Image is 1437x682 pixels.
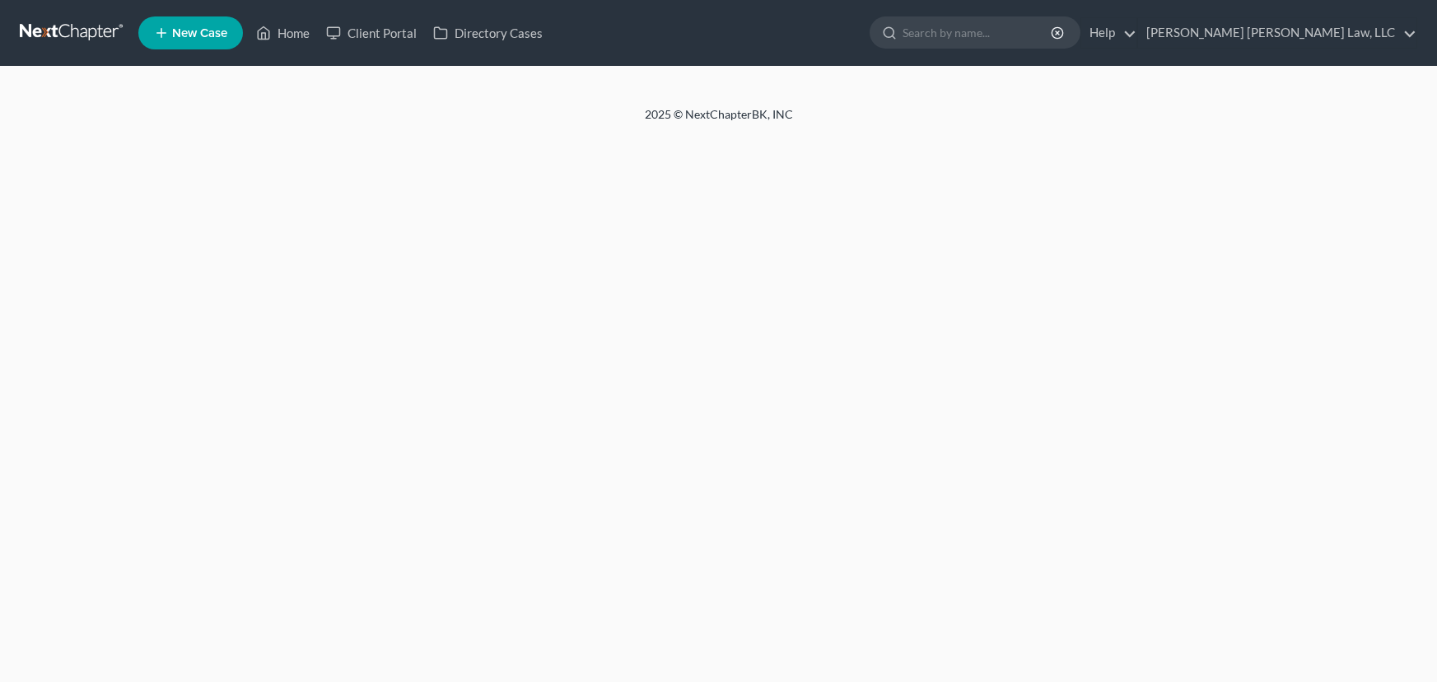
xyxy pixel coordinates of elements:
a: Help [1081,18,1136,48]
a: Directory Cases [425,18,551,48]
input: Search by name... [903,17,1053,48]
a: Home [248,18,318,48]
a: Client Portal [318,18,425,48]
span: New Case [172,27,227,40]
a: [PERSON_NAME] [PERSON_NAME] Law, LLC [1138,18,1416,48]
div: 2025 © NextChapterBK, INC [250,106,1188,136]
